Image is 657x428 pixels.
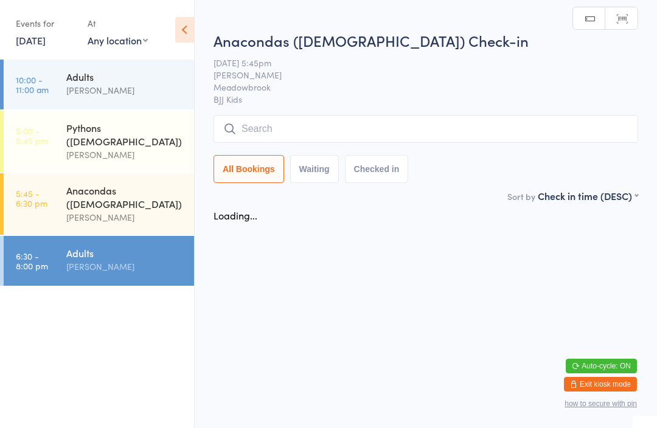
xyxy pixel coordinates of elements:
[16,251,48,271] time: 6:30 - 8:00 pm
[16,13,75,33] div: Events for
[290,155,339,183] button: Waiting
[214,209,257,222] div: Loading...
[66,184,184,210] div: Anacondas ([DEMOGRAPHIC_DATA])
[16,75,49,94] time: 10:00 - 11:00 am
[16,33,46,47] a: [DATE]
[564,377,637,392] button: Exit kiosk mode
[214,93,638,105] span: BJJ Kids
[214,30,638,50] h2: Anacondas ([DEMOGRAPHIC_DATA]) Check-in
[4,236,194,286] a: 6:30 -8:00 pmAdults[PERSON_NAME]
[214,69,619,81] span: [PERSON_NAME]
[88,33,148,47] div: Any location
[214,115,638,143] input: Search
[538,189,638,202] div: Check in time (DESC)
[345,155,409,183] button: Checked in
[4,60,194,109] a: 10:00 -11:00 amAdults[PERSON_NAME]
[214,155,284,183] button: All Bookings
[507,190,535,202] label: Sort by
[4,173,194,235] a: 5:45 -6:30 pmAnacondas ([DEMOGRAPHIC_DATA])[PERSON_NAME]
[16,126,48,145] time: 5:00 - 5:45 pm
[88,13,148,33] div: At
[66,83,184,97] div: [PERSON_NAME]
[4,111,194,172] a: 5:00 -5:45 pmPythons ([DEMOGRAPHIC_DATA])[PERSON_NAME]
[66,121,184,148] div: Pythons ([DEMOGRAPHIC_DATA])
[565,399,637,408] button: how to secure with pin
[214,57,619,69] span: [DATE] 5:45pm
[66,260,184,274] div: [PERSON_NAME]
[66,148,184,162] div: [PERSON_NAME]
[66,210,184,224] div: [PERSON_NAME]
[566,359,637,373] button: Auto-cycle: ON
[66,70,184,83] div: Adults
[66,246,184,260] div: Adults
[214,81,619,93] span: Meadowbrook
[16,188,47,208] time: 5:45 - 6:30 pm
